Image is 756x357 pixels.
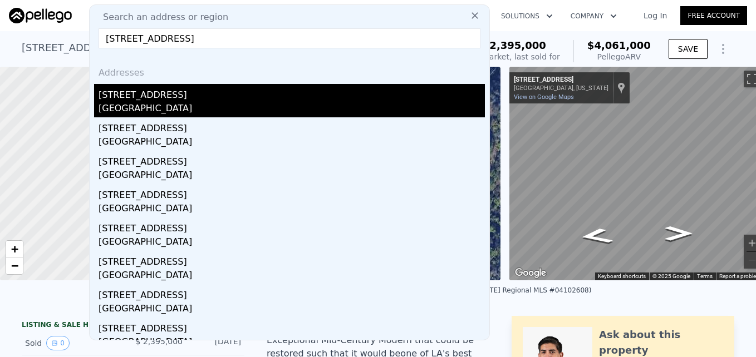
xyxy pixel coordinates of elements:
div: [DATE] [192,336,241,350]
div: [STREET_ADDRESS] [99,117,485,135]
span: $4,061,000 [587,39,651,51]
a: Log In [630,10,680,21]
div: [STREET_ADDRESS] , [GEOGRAPHIC_DATA] , CA 90077 [22,40,288,56]
button: View historical data [46,336,70,350]
a: Zoom in [6,241,23,257]
span: $2,395,000 [483,39,546,51]
span: $ 2,395,000 [135,337,183,346]
div: [GEOGRAPHIC_DATA] [99,102,485,117]
button: Keyboard shortcuts [598,272,646,280]
div: [STREET_ADDRESS] [514,76,608,85]
div: [GEOGRAPHIC_DATA] [99,302,485,318]
path: Go South, Stradella Rd [654,223,704,244]
a: Free Account [680,6,747,25]
div: Sold [25,336,124,350]
button: Company [562,6,626,26]
div: [STREET_ADDRESS] [99,84,485,102]
a: View on Google Maps [514,93,574,101]
span: + [11,242,18,256]
div: Addresses [94,57,485,84]
span: © 2025 Google [652,273,690,279]
a: Show location on map [617,82,625,94]
div: [GEOGRAPHIC_DATA] [99,135,485,151]
div: [GEOGRAPHIC_DATA] [99,202,485,217]
button: Solutions [492,6,562,26]
button: SAVE [669,39,708,59]
div: [GEOGRAPHIC_DATA], [US_STATE] [514,85,608,92]
div: [STREET_ADDRESS] [99,318,485,335]
div: Pellego ARV [587,51,651,62]
div: [GEOGRAPHIC_DATA] [99,235,485,251]
path: Go Northwest, Stradella Rd [565,224,627,248]
img: Google [512,266,549,280]
a: Zoom out [6,257,23,274]
img: Pellego [9,8,72,23]
div: [GEOGRAPHIC_DATA] [99,335,485,351]
div: [STREET_ADDRESS] [99,217,485,235]
a: Terms (opens in new tab) [697,273,713,279]
div: LISTING & SALE HISTORY [22,320,244,331]
a: Open this area in Google Maps (opens a new window) [512,266,549,280]
span: Search an address or region [94,11,228,24]
div: [GEOGRAPHIC_DATA] [99,269,485,284]
button: Show Options [712,38,734,60]
div: Off Market, last sold for [469,51,560,62]
div: [GEOGRAPHIC_DATA] [99,168,485,184]
div: [STREET_ADDRESS] [99,184,485,202]
div: [STREET_ADDRESS] [99,251,485,269]
input: Enter an address, city, region, neighborhood or zip code [99,28,480,48]
span: − [11,259,18,272]
div: [STREET_ADDRESS] [99,151,485,168]
div: [STREET_ADDRESS] [99,284,485,302]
